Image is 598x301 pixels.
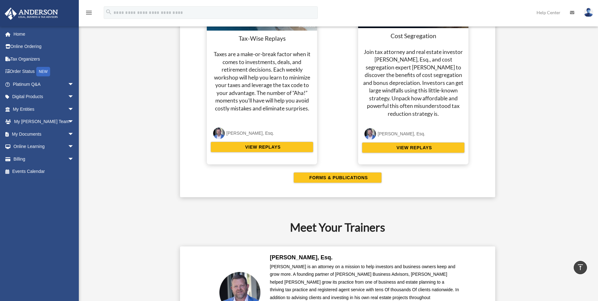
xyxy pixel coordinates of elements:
b: [PERSON_NAME], Esq. [270,254,333,261]
div: NEW [36,67,50,76]
button: VIEW REPLAYS [362,142,465,153]
img: User Pic [584,8,593,17]
button: VIEW REPLAYS [211,142,313,152]
a: Online Ordering [4,40,84,53]
a: Tax Organizers [4,53,84,65]
a: Digital Productsarrow_drop_down [4,91,84,103]
span: arrow_drop_down [68,153,80,166]
span: VIEW REPLAYS [243,144,281,150]
a: menu [85,11,93,16]
h2: Meet Your Trainers [106,219,570,235]
span: arrow_drop_down [68,103,80,116]
div: [PERSON_NAME], Esq. [378,130,425,138]
a: Events Calendar [4,165,84,178]
span: VIEW REPLAYS [395,145,432,151]
img: Toby-circle-head.png [213,127,225,139]
a: Platinum Q&Aarrow_drop_down [4,78,84,91]
div: [PERSON_NAME], Esq. [226,129,274,137]
button: FORMS & PUBLICATIONS [293,172,382,183]
span: arrow_drop_down [68,140,80,153]
a: vertical_align_top [574,261,587,274]
a: My [PERSON_NAME] Teamarrow_drop_down [4,115,84,128]
h3: Tax-Wise Replays [211,34,313,43]
i: menu [85,9,93,16]
a: Billingarrow_drop_down [4,153,84,165]
a: FORMS & PUBLICATIONS [186,172,489,183]
i: vertical_align_top [577,263,584,271]
h3: Cost Segregation [362,32,465,40]
i: search [105,9,112,15]
a: Order StatusNEW [4,65,84,78]
img: Anderson Advisors Platinum Portal [3,8,60,20]
span: arrow_drop_down [68,78,80,91]
span: arrow_drop_down [68,91,80,103]
h4: Taxes are a make-or-break factor when it comes to investments, deals, and retirement decisions. E... [211,50,313,112]
h4: Join tax attorney and real estate investor [PERSON_NAME], Esq., and cost segregation expert [PERS... [362,48,465,118]
img: Toby-circle-head.png [364,128,376,140]
a: My Entitiesarrow_drop_down [4,103,84,115]
span: arrow_drop_down [68,115,80,128]
a: My Documentsarrow_drop_down [4,128,84,140]
a: Online Learningarrow_drop_down [4,140,84,153]
a: Home [4,28,84,40]
span: arrow_drop_down [68,128,80,141]
span: FORMS & PUBLICATIONS [307,174,368,181]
